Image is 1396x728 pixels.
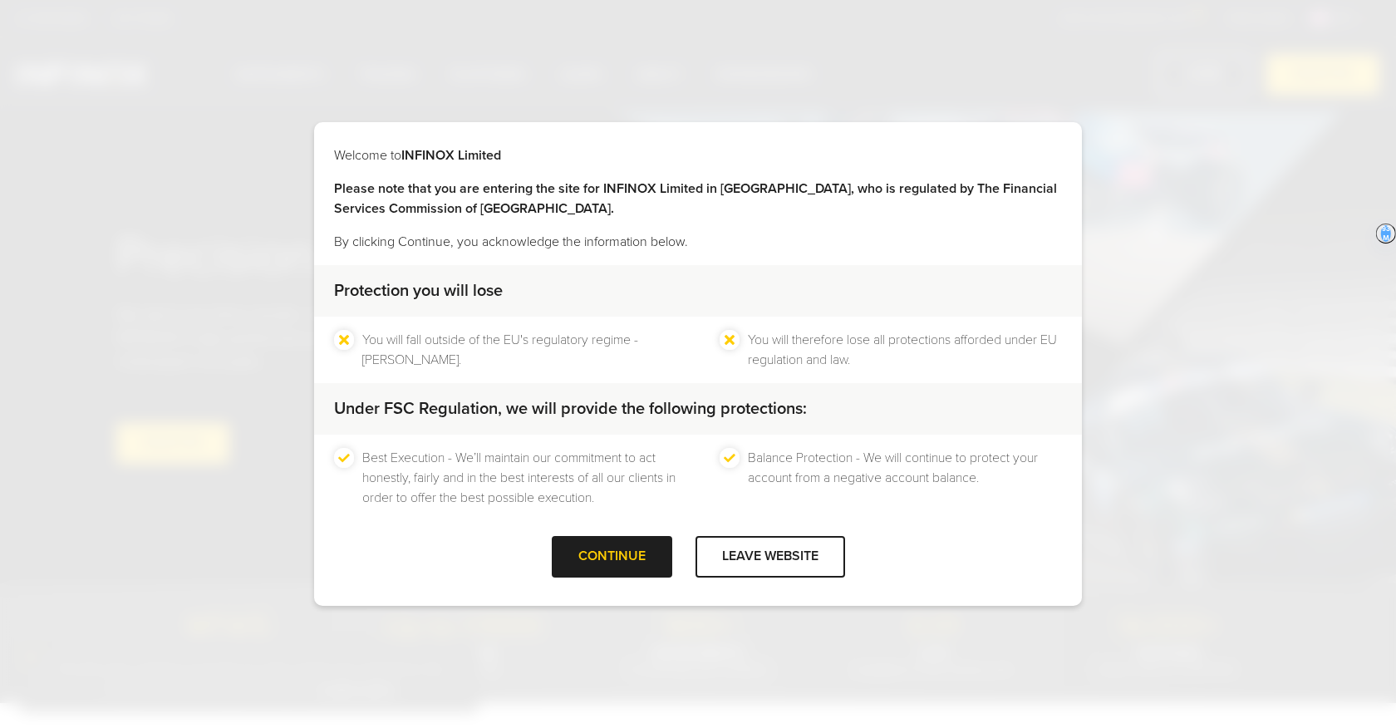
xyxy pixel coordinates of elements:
strong: Protection you will lose [334,281,503,301]
li: You will fall outside of the EU's regulatory regime - [PERSON_NAME]. [362,330,676,370]
li: Best Execution - We’ll maintain our commitment to act honestly, fairly and in the best interests ... [362,448,676,508]
div: CONTINUE [552,536,672,577]
strong: INFINOX Limited [401,147,501,164]
div: LEAVE WEBSITE [696,536,845,577]
p: By clicking Continue, you acknowledge the information below. [334,232,1062,252]
p: Welcome to [334,145,1062,165]
li: You will therefore lose all protections afforded under EU regulation and law. [748,330,1062,370]
strong: Under FSC Regulation, we will provide the following protections: [334,399,807,419]
li: Balance Protection - We will continue to protect your account from a negative account balance. [748,448,1062,508]
strong: Please note that you are entering the site for INFINOX Limited in [GEOGRAPHIC_DATA], who is regul... [334,180,1057,217]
